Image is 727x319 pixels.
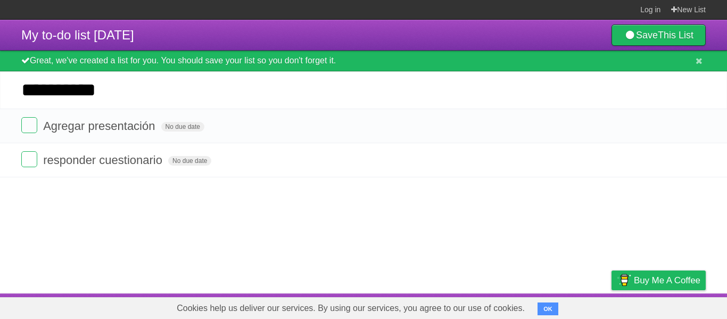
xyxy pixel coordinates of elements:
a: Suggest a feature [639,296,706,316]
span: My to-do list [DATE] [21,28,134,42]
b: This List [658,30,693,40]
a: Terms [561,296,585,316]
span: No due date [168,156,211,166]
a: Buy me a coffee [612,271,706,290]
label: Done [21,117,37,133]
a: Privacy [598,296,625,316]
span: responder cuestionario [43,153,165,167]
span: Agregar presentación [43,119,158,133]
a: SaveThis List [612,24,706,46]
span: Buy me a coffee [634,271,700,290]
label: Done [21,151,37,167]
a: About [470,296,492,316]
span: Cookies help us deliver our services. By using our services, you agree to our use of cookies. [166,298,535,319]
span: No due date [161,122,204,132]
button: OK [538,302,558,315]
a: Developers [505,296,548,316]
img: Buy me a coffee [617,271,631,289]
